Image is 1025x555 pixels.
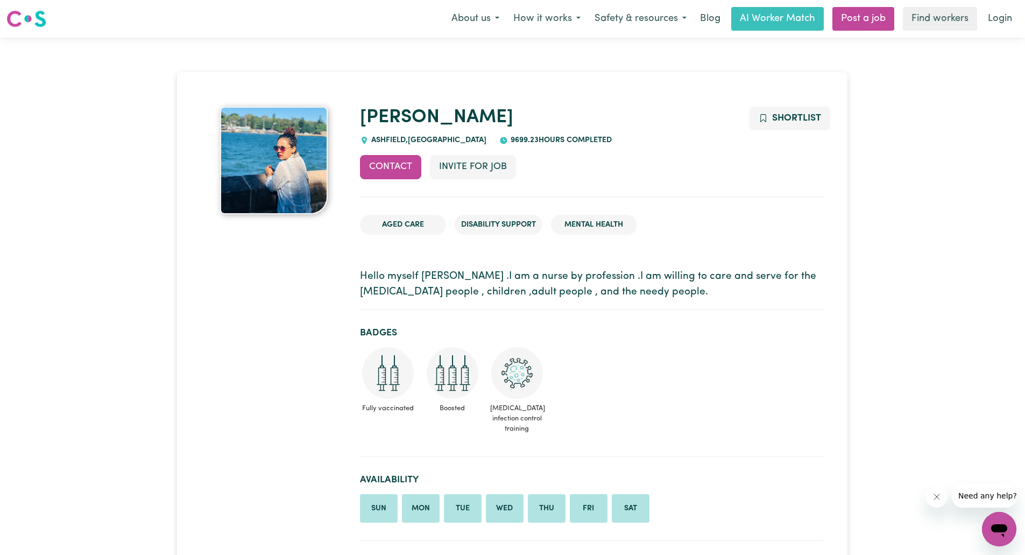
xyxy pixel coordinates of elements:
img: Care and support worker has received 2 doses of COVID-19 vaccine [362,347,414,399]
span: Need any help? [6,8,65,16]
a: [PERSON_NAME] [360,108,513,127]
span: ASHFIELD , [GEOGRAPHIC_DATA] [369,136,486,144]
iframe: Button to launch messaging window [982,512,1016,546]
button: About us [444,8,506,30]
img: CS Academy: COVID-19 Infection Control Training course completed [491,347,543,399]
span: Fully vaccinated [360,399,416,418]
a: Blog [694,7,727,31]
li: Available on Monday [402,494,440,523]
li: Available on Sunday [360,494,398,523]
button: Contact [360,155,421,179]
li: Mental Health [551,215,637,235]
li: Aged Care [360,215,446,235]
iframe: Close message [926,486,948,508]
iframe: Message from company [952,484,1016,508]
a: Login [981,7,1019,31]
h2: Badges [360,327,824,339]
a: Find workers [903,7,977,31]
a: AI Worker Match [731,7,824,31]
button: Add to shortlist [750,107,831,130]
li: Available on Tuesday [444,494,482,523]
li: Available on Saturday [612,494,649,523]
span: 9699.23 hours completed [508,136,612,144]
img: Angela [220,107,328,214]
span: Boosted [425,399,480,418]
a: Angela's profile picture' [201,107,347,214]
button: How it works [506,8,588,30]
li: Available on Thursday [528,494,565,523]
a: Post a job [832,7,894,31]
li: Available on Wednesday [486,494,524,523]
button: Safety & resources [588,8,694,30]
img: Careseekers logo [6,9,46,29]
span: Shortlist [772,114,821,123]
li: Available on Friday [570,494,607,523]
h2: Availability [360,474,824,486]
p: Hello myself [PERSON_NAME] .I am a nurse by profession .I am willing to care and serve for the [M... [360,269,824,300]
img: Care and support worker has received booster dose of COVID-19 vaccination [427,347,478,399]
span: [MEDICAL_DATA] infection control training [489,399,545,439]
button: Invite for Job [430,155,516,179]
li: Disability Support [455,215,542,235]
a: Careseekers logo [6,6,46,31]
